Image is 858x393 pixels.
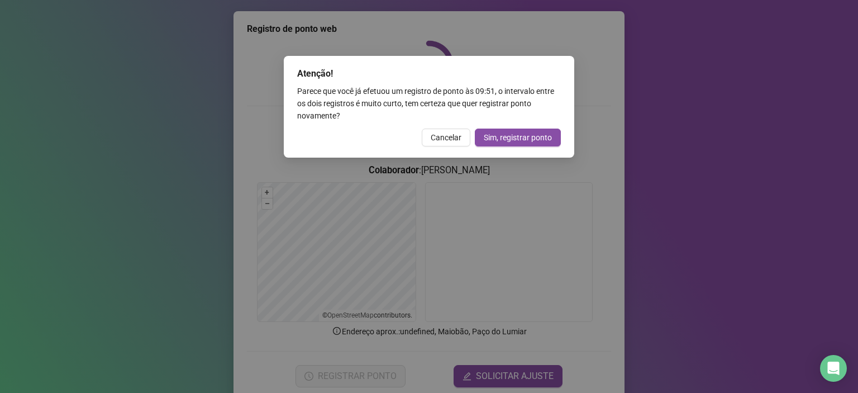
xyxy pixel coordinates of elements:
div: Open Intercom Messenger [820,355,847,382]
span: Sim, registrar ponto [484,131,552,144]
div: Parece que você já efetuou um registro de ponto às 09:51 , o intervalo entre os dois registros é ... [297,85,561,122]
div: Atenção! [297,67,561,81]
span: Cancelar [431,131,461,144]
button: Sim, registrar ponto [475,129,561,146]
button: Cancelar [422,129,470,146]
